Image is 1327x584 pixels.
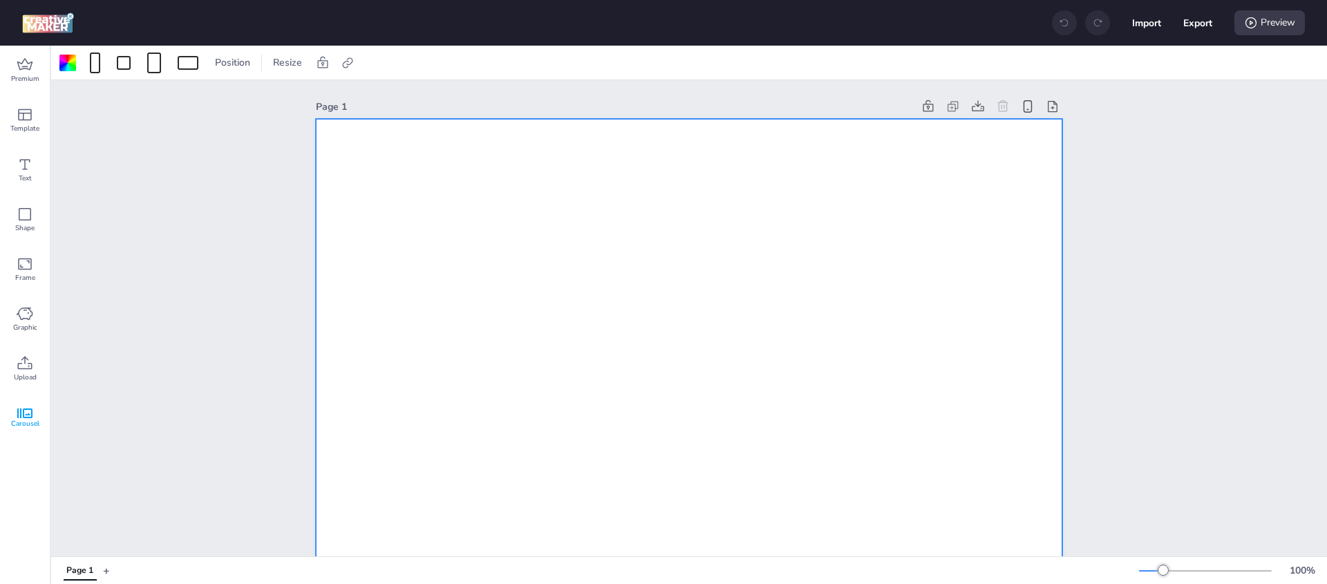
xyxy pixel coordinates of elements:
[1183,8,1212,37] button: Export
[57,558,103,583] div: Tabs
[22,12,74,33] img: logo Creative Maker
[1132,8,1161,37] button: Import
[15,272,35,283] span: Frame
[11,73,39,84] span: Premium
[316,100,913,114] div: Page 1
[14,372,37,383] span: Upload
[15,223,35,234] span: Shape
[66,565,93,577] div: Page 1
[1286,563,1319,578] div: 100 %
[10,123,39,134] span: Template
[270,55,305,70] span: Resize
[13,322,37,333] span: Graphic
[11,418,39,429] span: Carousel
[212,55,253,70] span: Position
[1234,10,1305,35] div: Preview
[103,558,110,583] button: +
[19,173,32,184] span: Text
